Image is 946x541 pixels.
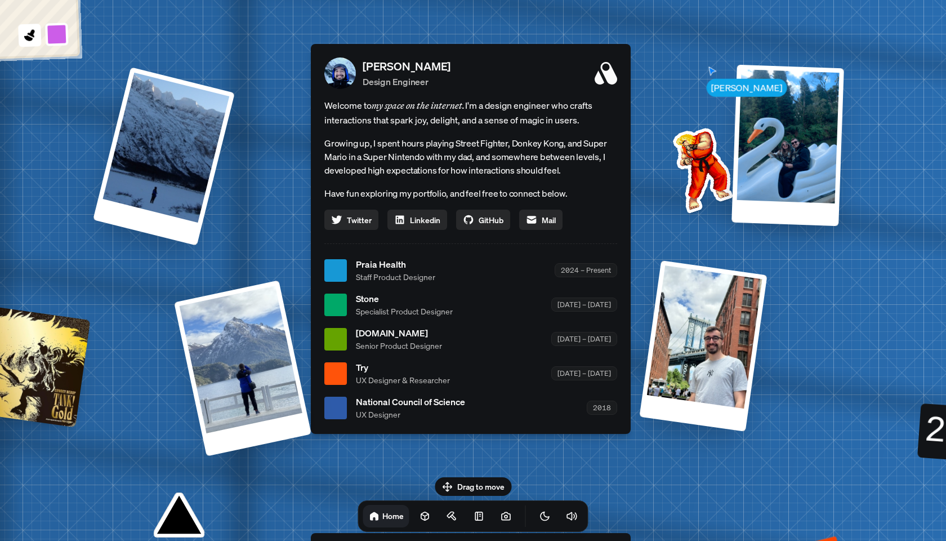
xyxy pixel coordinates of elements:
span: National Council of Science [356,395,465,409]
span: UX Designer [356,409,465,420]
a: Twitter [324,210,378,230]
button: Toggle Audio [561,505,583,527]
span: Praia Health [356,258,435,271]
span: Specialist Product Designer [356,305,453,317]
span: GitHub [479,214,503,226]
span: UX Designer & Researcher [356,374,450,386]
span: Staff Product Designer [356,271,435,283]
h1: Home [382,511,404,521]
p: Growing up, I spent hours playing Street Fighter, Donkey Kong, and Super Mario in a Super Nintend... [324,136,617,177]
em: my space on the internet. [372,100,465,111]
a: Mail [519,210,563,230]
span: Twitter [347,214,372,226]
a: GitHub [456,210,510,230]
span: Welcome to I'm a design engineer who crafts interactions that spark joy, delight, and a sense of ... [324,98,617,127]
div: 2018 [587,401,617,415]
p: Have fun exploring my portfolio, and feel free to connect below. [324,186,617,201]
span: Mail [542,214,556,226]
span: Stone [356,292,453,305]
span: [DOMAIN_NAME] [356,326,442,340]
div: [DATE] – [DATE] [551,332,617,346]
img: Profile example [644,111,757,225]
div: [DATE] – [DATE] [551,298,617,312]
img: Profile Picture [324,57,356,89]
span: Try [356,361,450,374]
p: Design Engineer [363,75,450,88]
a: Linkedin [387,210,447,230]
div: 2024 – Present [555,263,617,277]
a: Home [363,505,409,527]
div: [DATE] – [DATE] [551,366,617,380]
span: Senior Product Designer [356,340,442,352]
p: [PERSON_NAME] [363,58,450,75]
span: Linkedin [410,214,440,226]
button: Toggle Theme [534,505,556,527]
